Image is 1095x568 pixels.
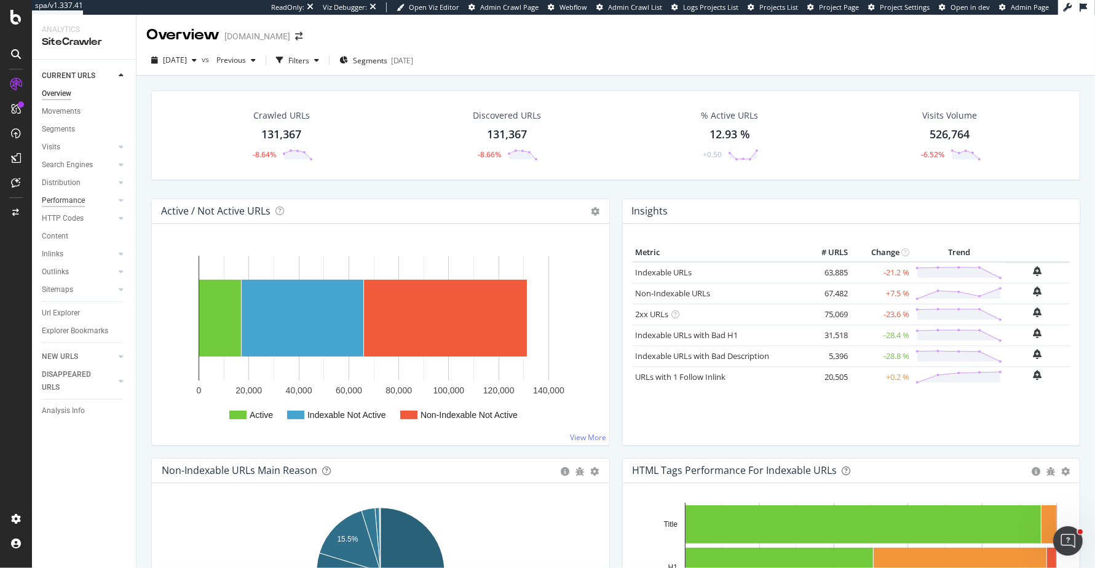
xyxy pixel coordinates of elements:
svg: A chart. [162,243,599,435]
div: -8.64% [253,149,276,160]
iframe: Intercom live chat [1053,526,1083,556]
text: 40,000 [286,385,312,395]
div: Overview [146,25,219,45]
div: bug [1046,467,1055,476]
div: Sitemaps [42,283,73,296]
a: View More [571,432,607,443]
th: # URLS [802,243,851,262]
a: Search Engines [42,159,115,172]
div: HTTP Codes [42,212,84,225]
div: bell-plus [1034,266,1042,276]
a: URLs with 1 Follow Inlink [636,371,726,382]
div: Explorer Bookmarks [42,325,108,337]
div: bell-plus [1034,328,1042,338]
td: 5,396 [802,345,851,366]
div: Discovered URLs [473,109,541,122]
span: Previous [211,55,246,65]
a: Indexable URLs [636,267,692,278]
a: Admin Crawl Page [468,2,539,12]
i: Options [591,207,600,216]
a: Inlinks [42,248,115,261]
a: Indexable URLs with Bad H1 [636,329,738,341]
div: Performance [42,194,85,207]
td: +7.5 % [851,283,912,304]
div: gear [591,467,599,476]
div: % Active URLs [701,109,758,122]
span: Webflow [559,2,587,12]
div: Analytics [42,25,126,35]
div: DISAPPEARED URLS [42,368,104,394]
h4: Insights [632,203,668,219]
div: Non-Indexable URLs Main Reason [162,464,317,476]
div: Distribution [42,176,81,189]
text: 80,000 [385,385,412,395]
text: 120,000 [483,385,515,395]
div: bell-plus [1034,370,1042,380]
div: Visits Volume [923,109,978,122]
div: 131,367 [487,127,527,143]
span: 2025 Sep. 22nd [163,55,187,65]
span: Logs Projects List [683,2,738,12]
div: circle-info [561,467,570,476]
a: Performance [42,194,115,207]
text: 0 [197,385,202,395]
text: 20,000 [235,385,262,395]
div: Crawled URLs [253,109,310,122]
span: Admin Crawl Page [480,2,539,12]
div: Outlinks [42,266,69,278]
span: Project Page [819,2,859,12]
div: [DATE] [391,55,413,66]
td: 31,518 [802,325,851,345]
div: Search Engines [42,159,93,172]
a: Segments [42,123,127,136]
text: Indexable Not Active [307,410,386,420]
div: NEW URLS [42,350,78,363]
div: Visits [42,141,60,154]
a: NEW URLS [42,350,115,363]
a: Admin Page [999,2,1049,12]
a: Indexable URLs with Bad Description [636,350,770,361]
a: Distribution [42,176,115,189]
a: Projects List [748,2,798,12]
span: Project Settings [880,2,930,12]
div: Segments [42,123,75,136]
a: Overview [42,87,127,100]
a: Project Page [807,2,859,12]
span: Admin Crawl List [608,2,662,12]
td: -28.4 % [851,325,912,345]
span: Open in dev [951,2,990,12]
div: [DOMAIN_NAME] [224,30,290,42]
button: Filters [271,50,324,70]
h4: Active / Not Active URLs [161,203,271,219]
text: 140,000 [533,385,564,395]
td: 75,069 [802,304,851,325]
div: Inlinks [42,248,63,261]
div: +0.50 [703,149,722,160]
a: CURRENT URLS [42,69,115,82]
div: bug [576,467,585,476]
a: Non-Indexable URLs [636,288,711,299]
a: Logs Projects List [671,2,738,12]
a: Webflow [548,2,587,12]
div: CURRENT URLS [42,69,95,82]
a: Visits [42,141,115,154]
text: 60,000 [336,385,362,395]
div: bell-plus [1034,349,1042,359]
div: Content [42,230,68,243]
div: -6.52% [921,149,944,160]
td: 67,482 [802,283,851,304]
text: Non-Indexable Not Active [421,410,518,420]
div: -8.66% [478,149,501,160]
text: Title [663,520,678,529]
div: gear [1061,467,1070,476]
text: 100,000 [433,385,465,395]
div: Filters [288,55,309,66]
div: circle-info [1032,467,1040,476]
a: Outlinks [42,266,115,278]
a: Content [42,230,127,243]
a: Admin Crawl List [596,2,662,12]
td: 63,885 [802,262,851,283]
span: Segments [353,55,387,66]
text: 15.5% [337,535,358,543]
a: Movements [42,105,127,118]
